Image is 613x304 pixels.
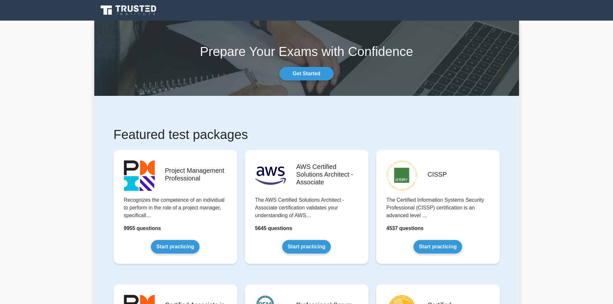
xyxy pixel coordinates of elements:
[151,240,200,253] a: Start practicing
[282,240,331,253] a: Start practicing
[94,44,519,59] h1: Prepare Your Exams with Confidence
[279,67,333,80] a: Get Started
[114,127,500,142] h1: Featured test packages
[413,240,462,253] a: Start practicing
